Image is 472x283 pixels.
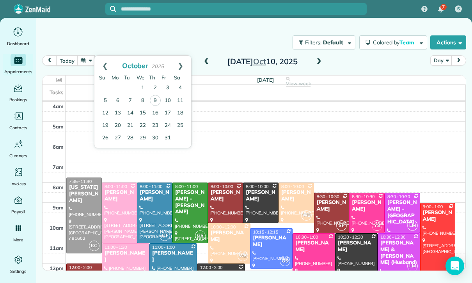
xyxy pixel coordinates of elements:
[149,82,161,94] a: 2
[13,236,23,244] span: More
[281,189,312,202] div: [PERSON_NAME]
[451,55,466,66] button: next
[210,189,241,202] div: [PERSON_NAME]
[69,184,99,204] div: [US_STATE][PERSON_NAME]
[149,120,161,132] a: 23
[286,81,311,87] span: View week
[112,107,124,120] a: 13
[99,132,112,144] a: 26
[105,184,127,189] span: 8:00 - 11:00
[238,251,248,261] span: WB
[337,240,375,253] div: [PERSON_NAME]
[387,194,410,199] span: 8:30 - 10:30
[99,74,105,81] span: Sunday
[149,74,155,81] span: Thursday
[257,77,274,83] span: [DATE]
[152,244,175,250] span: 11:00 - 1:00
[457,6,460,12] span: S
[137,107,149,120] a: 15
[99,107,112,120] a: 12
[372,220,382,231] span: Y3
[214,57,311,66] h2: [DATE] 10, 2025
[3,138,33,160] a: Cleaners
[161,74,166,81] span: Friday
[105,6,116,12] button: Focus search
[53,184,64,190] span: 8am
[50,265,64,271] span: 12pm
[433,1,449,18] div: 7 unread notifications
[124,95,137,107] a: 7
[174,95,186,107] a: 11
[161,95,174,107] a: 10
[316,199,347,213] div: [PERSON_NAME]
[423,204,443,209] span: 9:00 - 1:00
[53,123,64,130] span: 5am
[200,265,222,270] span: 12:00 - 2:00
[161,132,174,144] a: 31
[195,230,206,241] span: GS
[174,120,186,132] a: 25
[281,184,304,189] span: 8:00 - 10:00
[3,166,33,188] a: Invoices
[422,209,453,223] div: [PERSON_NAME]
[137,82,149,94] a: 1
[3,110,33,132] a: Contacts
[280,256,290,266] span: GS
[338,234,363,240] span: 10:30 - 12:30
[140,184,162,189] span: 8:00 - 11:00
[150,95,161,106] a: 9
[175,189,206,216] div: [PERSON_NAME] - [PERSON_NAME]
[89,241,99,251] span: KC
[352,194,374,199] span: 8:30 - 10:30
[407,220,418,231] span: LM
[161,107,174,120] a: 17
[10,267,27,275] span: Settings
[305,39,321,46] span: Filters:
[50,89,64,95] span: Tasks
[137,95,149,107] a: 8
[161,120,174,132] a: 24
[407,261,418,271] span: LM
[9,152,27,160] span: Cleaners
[253,56,266,66] span: Oct
[211,224,236,230] span: 10:00 - 12:00
[3,54,33,76] a: Appointments
[445,257,464,275] div: Open Intercom Messenger
[9,124,27,132] span: Contacts
[336,220,347,231] span: SF
[210,230,248,243] div: [PERSON_NAME]
[7,40,29,47] span: Dashboard
[3,194,33,216] a: Payroll
[112,132,124,144] a: 27
[430,35,466,49] button: Actions
[50,245,64,251] span: 11am
[174,74,180,81] span: Saturday
[137,120,149,132] a: 22
[112,95,124,107] a: 6
[442,4,445,10] span: 7
[124,120,137,132] a: 21
[161,82,174,94] a: 3
[124,74,130,81] span: Tuesday
[293,35,355,49] button: Filters: Default
[53,204,64,211] span: 9am
[4,68,32,76] span: Appointments
[160,230,170,241] span: CT
[175,184,198,189] span: 8:00 - 11:00
[99,120,112,132] a: 19
[53,103,64,109] span: 4am
[11,208,25,216] span: Payroll
[42,55,57,66] button: prev
[9,96,27,104] span: Bookings
[3,26,33,47] a: Dashboard
[124,107,137,120] a: 14
[11,180,26,188] span: Invoices
[122,61,149,70] span: October
[104,189,135,202] div: [PERSON_NAME]
[112,120,124,132] a: 20
[112,74,119,81] span: Monday
[317,194,339,199] span: 8:30 - 10:30
[380,234,406,240] span: 10:30 - 12:30
[289,35,355,49] a: Filters: Default
[295,234,318,240] span: 10:30 - 1:00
